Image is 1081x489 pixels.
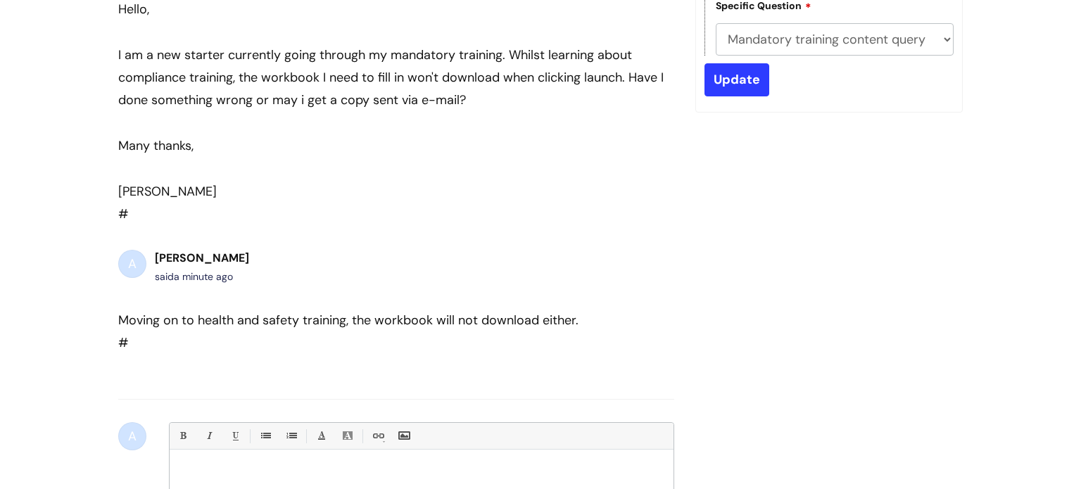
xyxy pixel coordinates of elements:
div: [PERSON_NAME] [118,180,674,203]
a: Underline(Ctrl-U) [226,427,244,445]
b: [PERSON_NAME] [155,250,249,265]
div: A [118,422,146,450]
div: Many thanks, [118,134,674,157]
a: Font Color [312,427,330,445]
input: Update [704,63,769,96]
a: Bold (Ctrl-B) [174,427,191,445]
a: Link [369,427,386,445]
a: Insert Image... [395,427,412,445]
div: I am a new starter currently going through my mandatory training. Whilst learning about complianc... [118,44,674,112]
a: 1. Ordered List (Ctrl-Shift-8) [282,427,300,445]
a: Italic (Ctrl-I) [200,427,217,445]
div: A [118,250,146,278]
div: Moving on to health and safety training, the workbook will not download either. [118,309,624,331]
a: Back Color [339,427,356,445]
div: said [155,268,249,286]
a: • Unordered List (Ctrl-Shift-7) [256,427,274,445]
div: # [118,309,624,355]
span: Thu, 28 Aug, 2025 at 11:04 AM [174,270,233,283]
